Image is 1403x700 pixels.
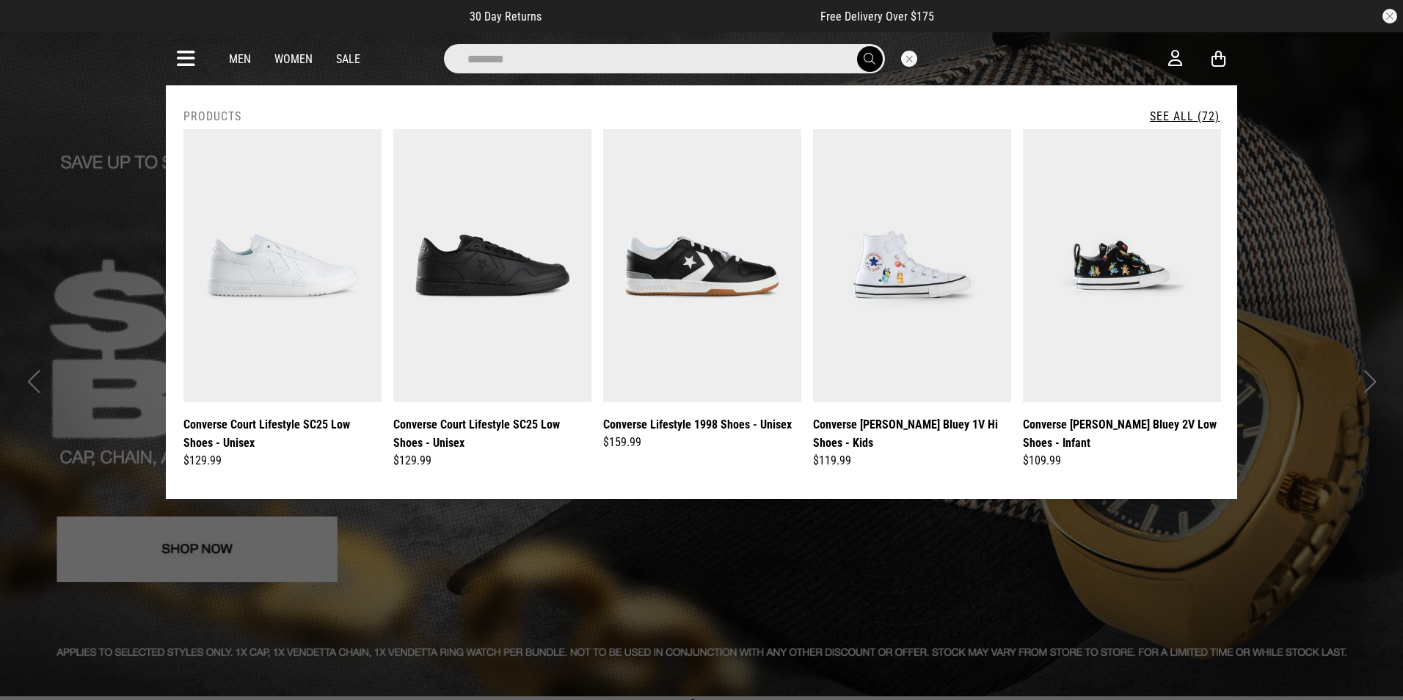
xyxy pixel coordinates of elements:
a: Converse [PERSON_NAME] Bluey 2V Low Shoes - Infant [1023,415,1221,452]
a: Converse Lifestyle 1998 Shoes - Unisex [603,415,792,434]
iframe: Customer reviews powered by Trustpilot [571,9,791,23]
div: $109.99 [1023,452,1221,470]
img: Converse Court Lifestyle Sc25 Low Shoes - Unisex in White [183,129,382,402]
button: Open LiveChat chat widget [12,6,56,50]
a: Women [274,52,313,66]
div: $159.99 [603,434,801,451]
span: 30 Day Returns [470,10,542,23]
img: Converse Lifestyle 1998 Shoes - Unisex in Black [603,129,801,402]
div: $119.99 [813,452,1011,470]
a: Sale [336,52,360,66]
img: Converse Court Lifestyle Sc25 Low Shoes - Unisex in Black [393,129,591,402]
img: Converse Chuck Taylor Bluey 1v Hi Shoes - Kids in Blue [813,129,1011,402]
div: $129.99 [183,452,382,470]
a: Men [229,52,251,66]
a: Converse Court Lifestyle SC25 Low Shoes - Unisex [183,415,382,452]
button: Close search [901,51,917,67]
img: Converse Chuck Taylor Bluey 2v Low Shoes - Infant in Black [1023,129,1221,402]
span: Free Delivery Over $175 [820,10,934,23]
a: Converse Court Lifestyle SC25 Low Shoes - Unisex [393,415,591,452]
div: $129.99 [393,452,591,470]
h2: Products [183,109,241,123]
a: See All (72) [1150,109,1220,123]
a: Converse [PERSON_NAME] Bluey 1V Hi Shoes - Kids [813,415,1011,452]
